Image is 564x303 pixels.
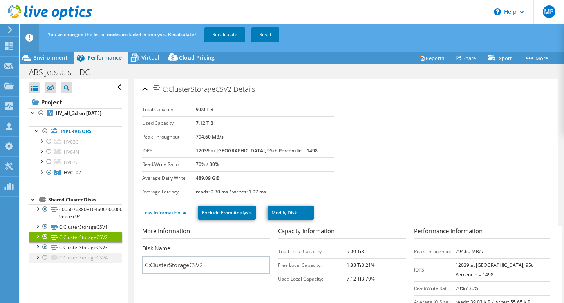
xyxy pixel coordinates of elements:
[482,52,518,64] a: Export
[142,147,196,155] label: IOPS
[347,262,375,268] b: 1.88 TiB 21%
[29,222,122,232] a: C:ClusterStorageCSV1
[414,281,456,295] td: Read/Write Ratio:
[278,272,347,286] td: Used Local Capacity:
[414,226,550,239] h3: Performance Information
[196,133,224,140] b: 794.60 MB/s
[142,133,196,141] label: Peak Throughput
[64,169,81,176] span: HVCL02
[196,147,318,154] b: 12039 at [GEOGRAPHIC_DATA], 95th Percentile = 1498
[456,248,483,255] b: 794.60 MB/s
[142,174,196,182] label: Average Daily Write
[64,139,79,145] span: HV03C
[518,52,554,64] a: More
[142,106,196,113] label: Total Capacity
[142,226,270,239] h3: More Information
[48,195,122,204] div: Shared Cluster Disks
[278,245,347,258] td: Total Local Capacity:
[29,126,122,137] a: Hypervisors
[543,5,555,18] span: MP
[141,54,159,61] span: Virtual
[233,84,255,94] span: Details
[29,204,122,222] a: 6005076380810460C000000000000080-9ee53c94
[29,147,122,157] a: HV04N
[64,159,79,166] span: HV07C
[196,188,266,195] b: reads: 0.30 ms / writes: 1.07 ms
[251,27,279,42] a: Reset
[456,285,478,292] b: 70% / 30%
[152,84,231,93] span: C:ClusterStorageCSV2
[29,108,122,119] a: HV_all_3d on [DATE]
[196,106,213,113] b: 9.00 TiB
[29,96,122,108] a: Project
[347,248,364,255] b: 9.00 TiB
[196,120,213,126] b: 7.12 TiB
[25,68,102,77] h1: ABS Jets a. s. - DC
[142,209,186,216] a: Less Information
[198,206,256,220] a: Exclude From Analysis
[142,161,196,168] label: Read/Write Ratio
[413,52,450,64] a: Reports
[64,149,79,155] span: HV04N
[87,54,122,61] span: Performance
[48,31,196,38] span: You've changed the list of nodes included in analysis. Recalculate?
[196,161,219,168] b: 70% / 30%
[196,175,220,181] b: 489.09 GiB
[142,188,196,196] label: Average Latency
[204,27,245,42] a: Recalculate
[142,119,196,127] label: Used Capacity
[29,253,122,263] a: C:ClusterStorageCSV4
[33,54,68,61] span: Environment
[29,242,122,252] a: C:ClusterStorageCSV3
[179,54,215,61] span: Cloud Pricing
[278,258,347,272] td: Free Local Capacity:
[29,232,122,242] a: C:ClusterStorageCSV2
[414,245,456,258] td: Peak Throughput:
[494,8,501,15] svg: \n
[56,110,101,117] b: HV_all_3d on [DATE]
[278,226,406,239] h3: Capacity Information
[414,258,456,281] td: IOPS
[450,52,482,64] a: Share
[29,157,122,167] a: HV07C
[347,276,375,282] b: 7.12 TiB 79%
[268,206,314,220] a: Modify Disk
[29,137,122,147] a: HV03C
[456,262,535,278] b: 12039 at [GEOGRAPHIC_DATA], 95th Percentile = 1498
[29,168,122,178] a: HVCL02
[142,245,170,252] label: Disk Name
